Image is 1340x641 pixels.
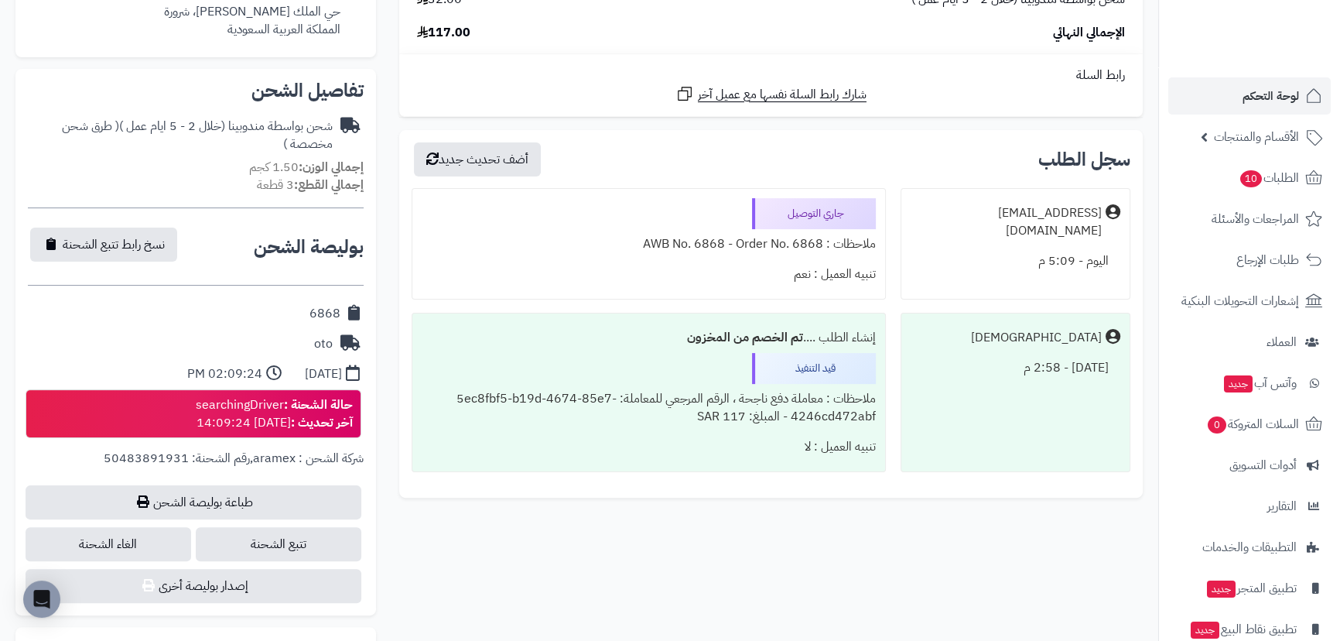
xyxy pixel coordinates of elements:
[253,449,364,468] span: شركة الشحن : aramex
[422,432,876,462] div: تنبيه العميل : لا
[26,569,361,603] button: إصدار بوليصة أخرى
[291,413,353,432] strong: آخر تحديث :
[1168,324,1331,361] a: العملاء
[422,229,876,259] div: ملاحظات : AWB No. 6868 - Order No. 6868
[1168,488,1331,525] a: التقارير
[405,67,1137,84] div: رابط السلة
[309,305,340,323] div: 6868
[1168,201,1331,238] a: المراجعات والأسئلة
[911,246,1120,276] div: اليوم - 5:09 م
[1267,331,1297,353] span: العملاء
[1243,85,1299,107] span: لوحة التحكم
[196,527,361,561] a: تتبع الشحنة
[1168,365,1331,402] a: وآتس آبجديد
[23,581,60,618] div: Open Intercom Messenger
[314,335,333,353] div: oto
[1222,372,1297,394] span: وآتس آب
[28,118,333,153] div: شحن بواسطة مندوبينا (خلال 2 - 5 ايام عمل )
[1229,454,1297,476] span: أدوات التسويق
[249,158,364,177] small: 1.50 كجم
[1181,290,1299,312] span: إشعارات التحويلات البنكية
[1239,167,1299,189] span: الطلبات
[26,527,191,561] span: الغاء الشحنة
[28,450,364,485] div: ,
[1168,242,1331,279] a: طلبات الإرجاع
[104,449,250,468] span: رقم الشحنة: 50483891931
[1189,619,1297,640] span: تطبيق نقاط البيع
[422,384,876,432] div: ملاحظات : معاملة دفع ناجحة ، الرقم المرجعي للمعاملة: 5ec8fbf5-b19d-4674-85e7-4246cd472abf - المبل...
[284,396,353,414] strong: حالة الشحنة :
[1224,375,1253,392] span: جديد
[414,142,541,177] button: أضف تحديث جديد
[971,329,1102,347] div: [DEMOGRAPHIC_DATA]
[911,204,1102,240] div: [EMAIL_ADDRESS][DOMAIN_NAME]
[294,176,364,194] strong: إجمالي القطع:
[30,228,177,262] button: نسخ رابط تتبع الشحنة
[911,353,1120,383] div: [DATE] - 2:58 م
[1208,416,1226,434] span: 0
[1168,77,1331,115] a: لوحة التحكم
[1206,413,1299,435] span: السلات المتروكة
[1267,495,1297,517] span: التقارير
[422,259,876,290] div: تنبيه العميل : نعم
[1168,406,1331,443] a: السلات المتروكة0
[1214,126,1299,148] span: الأقسام والمنتجات
[1168,529,1331,566] a: التطبيقات والخدمات
[1168,159,1331,197] a: الطلبات10
[1207,581,1236,598] span: جديد
[1240,170,1262,187] span: 10
[1168,283,1331,320] a: إشعارات التحويلات البنكية
[687,328,803,347] b: تم الخصم من المخزون
[1212,208,1299,230] span: المراجعات والأسئلة
[1168,447,1331,484] a: أدوات التسويق
[1053,24,1125,42] span: الإجمالي النهائي
[254,238,364,256] h2: بوليصة الشحن
[26,485,361,519] a: طباعة بوليصة الشحن
[752,353,876,384] div: قيد التنفيذ
[62,117,333,153] span: ( طرق شحن مخصصة )
[698,86,867,104] span: شارك رابط السلة نفسها مع عميل آخر
[1191,622,1219,639] span: جديد
[257,176,364,194] small: 3 قطعة
[752,198,876,229] div: جاري التوصيل
[422,323,876,353] div: إنشاء الطلب ....
[1205,578,1297,599] span: تطبيق المتجر
[1038,150,1130,169] h3: سجل الطلب
[675,84,867,104] a: شارك رابط السلة نفسها مع عميل آخر
[1236,249,1299,271] span: طلبات الإرجاع
[28,81,364,100] h2: تفاصيل الشحن
[196,396,353,432] div: searchingDriver [DATE] 14:09:24
[1202,536,1297,558] span: التطبيقات والخدمات
[305,365,342,383] div: [DATE]
[299,158,364,177] strong: إجمالي الوزن:
[1235,39,1325,72] img: logo-2.png
[187,365,262,383] div: 02:09:24 PM
[63,235,165,254] span: نسخ رابط تتبع الشحنة
[1168,570,1331,607] a: تطبيق المتجرجديد
[417,24,470,42] span: 117.00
